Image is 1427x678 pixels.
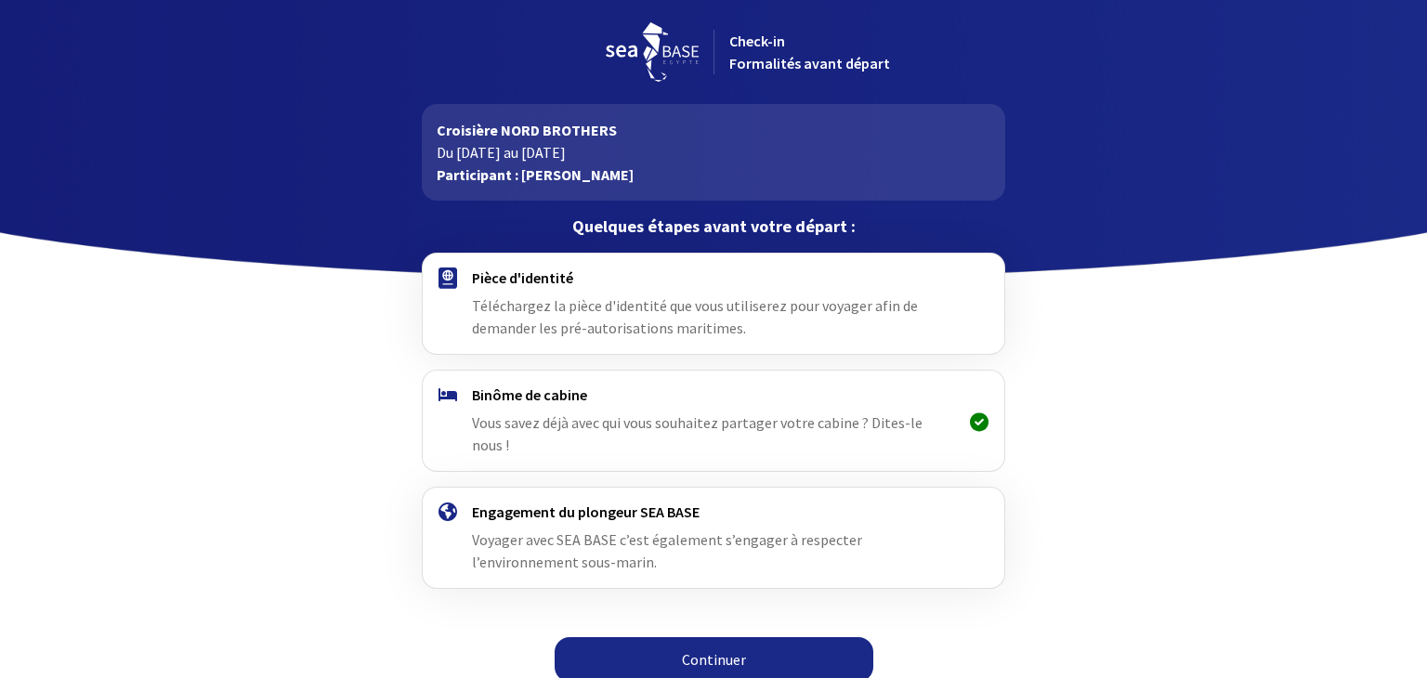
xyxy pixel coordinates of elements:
[606,22,699,82] img: logo_seabase.svg
[472,413,923,454] span: Vous savez déjà avec qui vous souhaitez partager votre cabine ? Dites-le nous !
[437,119,989,141] p: Croisière NORD BROTHERS
[439,267,457,289] img: passport.svg
[729,32,890,72] span: Check-in Formalités avant départ
[439,388,457,401] img: binome.svg
[472,268,954,287] h4: Pièce d'identité
[422,215,1004,238] p: Quelques étapes avant votre départ :
[437,141,989,163] p: Du [DATE] au [DATE]
[472,530,862,571] span: Voyager avec SEA BASE c’est également s’engager à respecter l’environnement sous-marin.
[472,502,954,521] h4: Engagement du plongeur SEA BASE
[439,502,457,521] img: engagement.svg
[472,385,954,404] h4: Binôme de cabine
[437,163,989,186] p: Participant : [PERSON_NAME]
[472,296,918,337] span: Téléchargez la pièce d'identité que vous utiliserez pour voyager afin de demander les pré-autoris...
